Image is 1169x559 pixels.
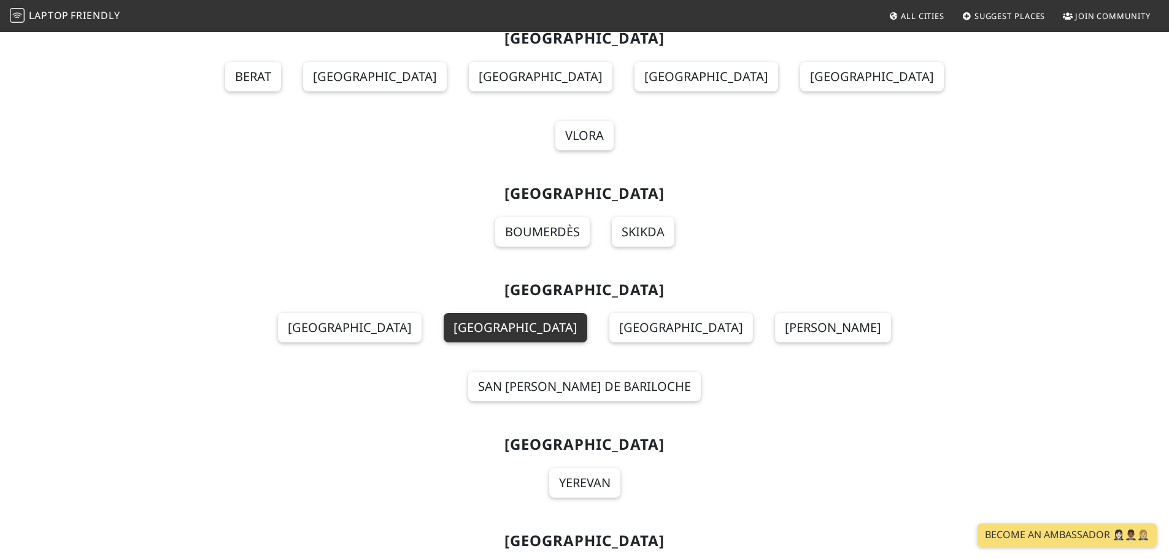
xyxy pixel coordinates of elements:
[71,9,120,22] span: Friendly
[1075,10,1151,21] span: Join Community
[974,10,1046,21] span: Suggest Places
[29,9,69,22] span: Laptop
[469,62,612,91] a: [GEOGRAPHIC_DATA]
[609,313,753,342] a: [GEOGRAPHIC_DATA]
[187,436,982,453] h2: [GEOGRAPHIC_DATA]
[549,468,620,498] a: Yerevan
[187,185,982,202] h2: [GEOGRAPHIC_DATA]
[444,313,587,342] a: [GEOGRAPHIC_DATA]
[555,121,614,150] a: Vlora
[612,217,674,247] a: Skikda
[225,62,281,91] a: Berat
[278,313,422,342] a: [GEOGRAPHIC_DATA]
[187,29,982,47] h2: [GEOGRAPHIC_DATA]
[884,5,949,27] a: All Cities
[10,6,120,27] a: LaptopFriendly LaptopFriendly
[468,372,701,401] a: San [PERSON_NAME] de Bariloche
[901,10,944,21] span: All Cities
[495,217,590,247] a: Boumerdès
[303,62,447,91] a: [GEOGRAPHIC_DATA]
[800,62,944,91] a: [GEOGRAPHIC_DATA]
[10,8,25,23] img: LaptopFriendly
[187,281,982,299] h2: [GEOGRAPHIC_DATA]
[775,313,891,342] a: [PERSON_NAME]
[1058,5,1155,27] a: Join Community
[187,532,982,550] h2: [GEOGRAPHIC_DATA]
[635,62,778,91] a: [GEOGRAPHIC_DATA]
[957,5,1051,27] a: Suggest Places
